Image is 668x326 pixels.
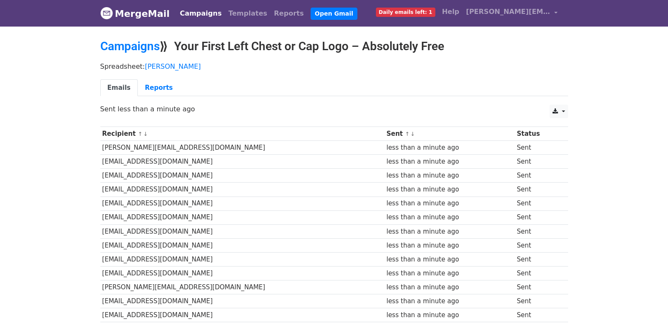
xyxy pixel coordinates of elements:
[386,171,513,181] div: less than a minute ago
[439,3,463,20] a: Help
[386,227,513,237] div: less than a minute ago
[515,127,561,141] th: Status
[100,141,385,155] td: [PERSON_NAME][EMAIL_ADDRESS][DOMAIN_NAME]
[100,105,568,113] p: Sent less than a minute ago
[386,255,513,264] div: less than a minute ago
[515,267,561,280] td: Sent
[386,241,513,251] div: less than a minute ago
[100,39,160,53] a: Campaigns
[100,7,113,19] img: MergeMail logo
[373,3,439,20] a: Daily emails left: 1
[100,39,568,54] h2: ⟫ Your First Left Chest or Cap Logo – Absolutely Free
[100,127,385,141] th: Recipient
[100,308,385,322] td: [EMAIL_ADDRESS][DOMAIN_NAME]
[515,210,561,224] td: Sent
[384,127,515,141] th: Sent
[386,283,513,292] div: less than a minute ago
[515,197,561,210] td: Sent
[100,224,385,238] td: [EMAIL_ADDRESS][DOMAIN_NAME]
[515,294,561,308] td: Sent
[386,185,513,194] div: less than a minute ago
[405,131,410,137] a: ↑
[100,252,385,266] td: [EMAIL_ADDRESS][DOMAIN_NAME]
[466,7,550,17] span: [PERSON_NAME][EMAIL_ADDRESS][DOMAIN_NAME]
[177,5,225,22] a: Campaigns
[100,294,385,308] td: [EMAIL_ADDRESS][DOMAIN_NAME]
[143,131,148,137] a: ↓
[100,183,385,197] td: [EMAIL_ADDRESS][DOMAIN_NAME]
[100,62,568,71] p: Spreadsheet:
[386,296,513,306] div: less than a minute ago
[515,224,561,238] td: Sent
[100,5,170,22] a: MergeMail
[100,197,385,210] td: [EMAIL_ADDRESS][DOMAIN_NAME]
[386,199,513,208] div: less than a minute ago
[515,169,561,183] td: Sent
[515,238,561,252] td: Sent
[386,269,513,278] div: less than a minute ago
[100,79,138,97] a: Emails
[515,155,561,169] td: Sent
[410,131,415,137] a: ↓
[386,157,513,167] div: less than a minute ago
[311,8,357,20] a: Open Gmail
[100,155,385,169] td: [EMAIL_ADDRESS][DOMAIN_NAME]
[100,169,385,183] td: [EMAIL_ADDRESS][DOMAIN_NAME]
[100,280,385,294] td: [PERSON_NAME][EMAIL_ADDRESS][DOMAIN_NAME]
[515,141,561,155] td: Sent
[100,210,385,224] td: [EMAIL_ADDRESS][DOMAIN_NAME]
[386,143,513,153] div: less than a minute ago
[100,238,385,252] td: [EMAIL_ADDRESS][DOMAIN_NAME]
[515,183,561,197] td: Sent
[515,252,561,266] td: Sent
[138,131,142,137] a: ↑
[386,310,513,320] div: less than a minute ago
[515,280,561,294] td: Sent
[376,8,435,17] span: Daily emails left: 1
[145,62,201,70] a: [PERSON_NAME]
[225,5,271,22] a: Templates
[100,267,385,280] td: [EMAIL_ADDRESS][DOMAIN_NAME]
[386,213,513,222] div: less than a minute ago
[271,5,307,22] a: Reports
[515,308,561,322] td: Sent
[463,3,561,23] a: [PERSON_NAME][EMAIL_ADDRESS][DOMAIN_NAME]
[138,79,180,97] a: Reports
